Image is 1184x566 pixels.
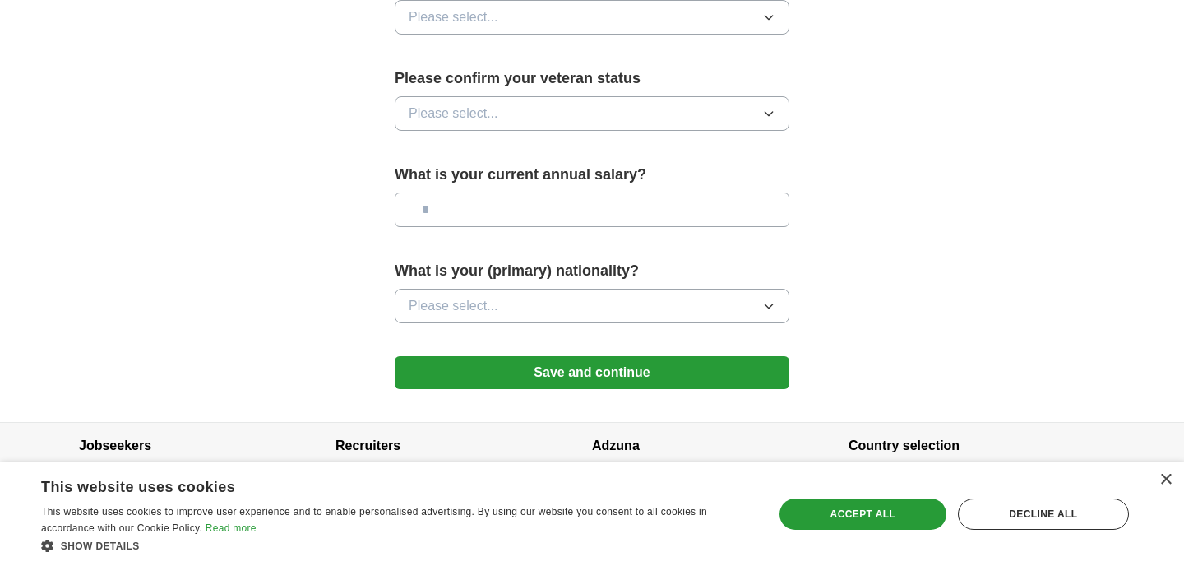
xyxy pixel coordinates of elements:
h4: Country selection [849,423,1105,469]
div: Accept all [779,499,946,530]
div: This website uses cookies [41,472,711,497]
span: Please select... [409,296,498,316]
span: Please select... [409,104,498,123]
div: Decline all [958,499,1129,530]
div: Show details [41,537,752,554]
div: Close [1159,474,1172,486]
button: Please select... [395,96,789,131]
label: Please confirm your veteran status [395,67,789,90]
label: What is your current annual salary? [395,164,789,186]
span: This website uses cookies to improve user experience and to enable personalised advertising. By u... [41,506,707,534]
button: Save and continue [395,356,789,389]
span: Please select... [409,7,498,27]
span: Show details [61,540,140,552]
a: Read more, opens a new window [206,522,257,534]
button: Please select... [395,289,789,323]
label: What is your (primary) nationality? [395,260,789,282]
